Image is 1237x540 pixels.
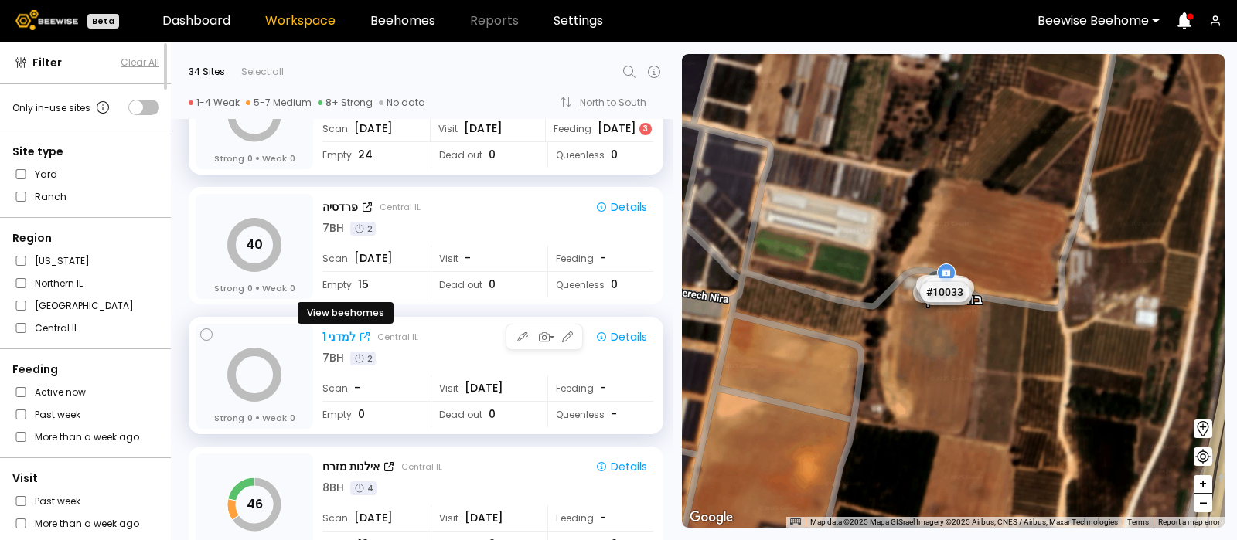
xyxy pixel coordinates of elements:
[290,412,295,424] span: 0
[547,402,653,427] div: Queenless
[913,282,963,302] div: # 10189
[554,15,603,27] a: Settings
[580,98,657,107] div: North to South
[32,55,62,71] span: Filter
[35,297,134,314] label: [GEOGRAPHIC_DATA]
[810,518,1118,526] span: Map data ©2025 Mapa GISrael Imagery ©2025 Airbus, CNES / Airbus, Maxar Technologies
[12,98,112,117] div: Only in-use sites
[379,97,425,109] div: No data
[639,123,652,135] div: 3
[350,481,377,495] div: 4
[189,97,240,109] div: 1-4 Weak
[290,282,295,294] span: 0
[35,515,139,532] label: More than a week ago
[377,331,418,343] div: Central IL
[35,275,83,291] label: Northern IL
[12,470,159,487] div: Visit
[358,277,369,293] span: 15
[121,56,159,70] button: Clear All
[15,10,78,30] img: Beewise logo
[35,166,57,182] label: Yard
[247,412,253,424] span: 0
[1194,494,1212,512] button: –
[12,144,159,160] div: Site type
[611,147,618,163] span: 0
[12,230,159,246] div: Region
[358,406,365,423] span: 0
[290,152,295,165] span: 0
[790,517,801,528] button: Keyboard shortcuts
[322,350,344,366] div: 7 BH
[431,142,537,168] div: Dead out
[247,282,253,294] span: 0
[589,327,653,347] button: Details
[35,384,86,400] label: Active now
[87,14,119,29] div: Beta
[489,277,496,293] span: 0
[600,380,608,396] div: -
[589,457,653,477] button: Details
[35,188,66,205] label: Ranch
[465,510,503,526] span: [DATE]
[322,220,344,236] div: 7 BH
[589,197,653,217] button: Details
[925,278,974,298] div: # 10030
[1199,494,1208,513] span: –
[354,250,393,267] span: [DATE]
[547,142,653,168] div: Queenless
[686,508,737,528] img: Google
[401,460,442,473] div: Central IL
[547,272,653,297] div: Queenless
[350,352,376,365] div: 2
[431,402,537,427] div: Dead out
[470,15,519,27] span: Reports
[598,121,653,137] div: [DATE]
[322,375,420,401] div: Scan
[547,375,653,401] div: Feeding
[322,142,420,168] div: Empty
[241,65,284,79] div: Select all
[1194,475,1212,494] button: +
[247,495,263,513] tspan: 46
[246,236,263,253] tspan: 40
[380,201,421,213] div: Central IL
[686,508,737,528] a: Open this area in Google Maps (opens a new window)
[35,253,90,269] label: [US_STATE]
[322,116,420,141] div: Scan
[600,250,608,267] div: -
[1127,518,1149,526] a: Terms (opens in new tab)
[322,246,420,271] div: Scan
[214,282,295,294] div: Strong Weak
[431,246,537,271] div: Visit
[431,272,537,297] div: Dead out
[354,510,393,526] span: [DATE]
[322,402,420,427] div: Empty
[430,116,536,141] div: Visit
[354,121,393,137] span: [DATE]
[611,277,618,293] span: 0
[465,250,471,267] span: -
[595,460,647,474] div: Details
[545,116,653,141] div: Feeding
[1158,518,1220,526] a: Report a map error
[189,65,225,79] div: 34 Sites
[12,362,159,378] div: Feeding
[595,330,647,344] div: Details
[322,199,358,216] div: פרדסיה
[924,275,982,307] div: בור תחמיץ
[922,285,972,305] div: # 10149
[1198,474,1208,494] span: +
[35,320,78,336] label: Central IL
[265,15,336,27] a: Workspace
[214,412,295,424] div: Strong Weak
[489,147,496,163] span: 0
[595,200,647,214] div: Details
[322,480,344,496] div: 8 BH
[354,380,360,396] span: -
[465,380,503,396] span: [DATE]
[322,272,420,297] div: Empty
[322,459,380,475] div: אילנות מזרח
[370,15,435,27] a: Beehomes
[358,147,373,163] span: 24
